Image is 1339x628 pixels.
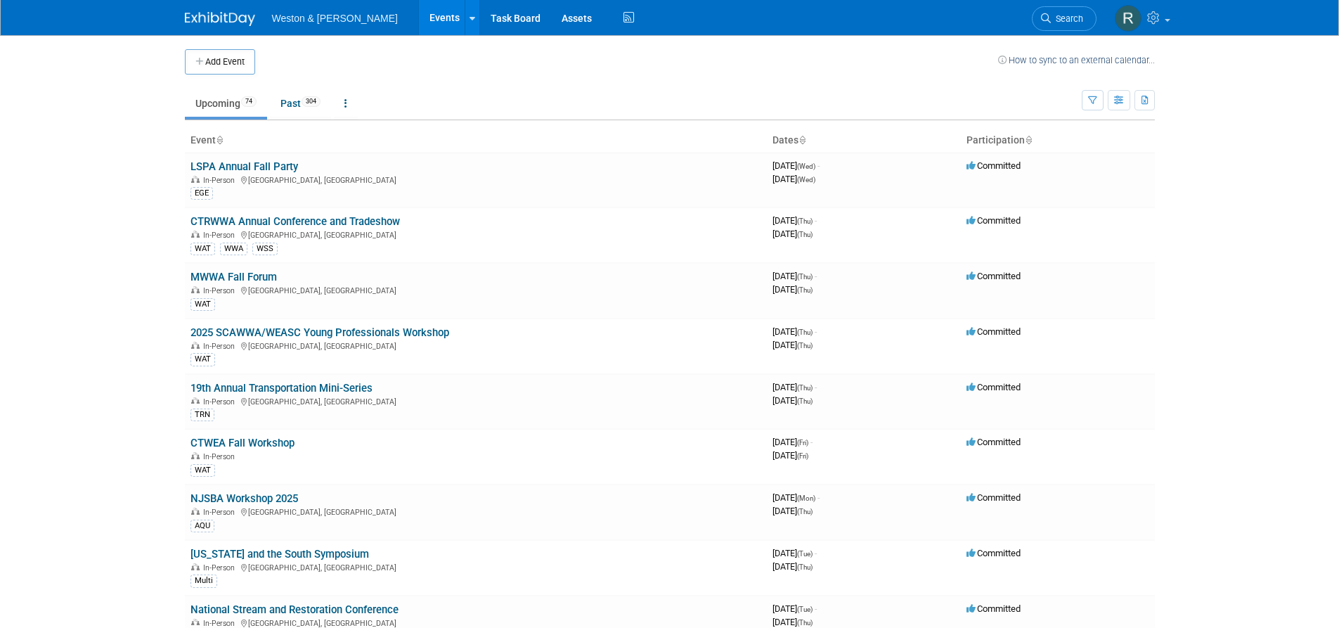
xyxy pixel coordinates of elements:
[203,286,239,295] span: In-Person
[190,187,213,200] div: EGE
[185,12,255,26] img: ExhibitDay
[190,506,761,517] div: [GEOGRAPHIC_DATA], [GEOGRAPHIC_DATA]
[772,382,817,392] span: [DATE]
[190,229,761,240] div: [GEOGRAPHIC_DATA], [GEOGRAPHIC_DATA]
[815,603,817,614] span: -
[815,326,817,337] span: -
[1051,13,1083,24] span: Search
[815,215,817,226] span: -
[772,548,817,558] span: [DATE]
[191,508,200,515] img: In-Person Event
[241,96,257,107] span: 74
[190,326,449,339] a: 2025 SCAWWA/WEASC Young Professionals Workshop
[966,271,1021,281] span: Committed
[190,520,214,532] div: AQU
[767,129,961,153] th: Dates
[797,605,813,613] span: (Tue)
[191,452,200,459] img: In-Person Event
[966,160,1021,171] span: Committed
[772,215,817,226] span: [DATE]
[797,231,813,238] span: (Thu)
[797,273,813,281] span: (Thu)
[1025,134,1032,146] a: Sort by Participation Type
[190,215,400,228] a: CTRWWA Annual Conference and Tradeshow
[810,437,813,447] span: -
[185,90,267,117] a: Upcoming74
[966,326,1021,337] span: Committed
[203,231,239,240] span: In-Person
[815,548,817,558] span: -
[190,409,214,421] div: TRN
[190,298,215,311] div: WAT
[797,176,815,184] span: (Wed)
[203,176,239,185] span: In-Person
[772,229,813,239] span: [DATE]
[815,382,817,392] span: -
[966,215,1021,226] span: Committed
[817,160,820,171] span: -
[772,284,813,295] span: [DATE]
[190,271,277,283] a: MWWA Fall Forum
[203,452,239,461] span: In-Person
[797,508,813,515] span: (Thu)
[190,353,215,366] div: WAT
[966,437,1021,447] span: Committed
[203,508,239,517] span: In-Person
[815,271,817,281] span: -
[203,563,239,572] span: In-Person
[220,243,247,255] div: WWA
[772,617,813,627] span: [DATE]
[797,550,813,558] span: (Tue)
[190,603,399,616] a: National Stream and Restoration Conference
[190,575,217,587] div: Multi
[966,548,1021,558] span: Committed
[772,271,817,281] span: [DATE]
[797,397,813,405] span: (Thu)
[252,243,278,255] div: WSS
[998,55,1155,65] a: How to sync to an external calendar...
[190,340,761,351] div: [GEOGRAPHIC_DATA], [GEOGRAPHIC_DATA]
[216,134,223,146] a: Sort by Event Name
[191,176,200,183] img: In-Person Event
[772,450,808,461] span: [DATE]
[190,160,298,173] a: LSPA Annual Fall Party
[203,619,239,628] span: In-Person
[191,286,200,293] img: In-Person Event
[190,395,761,406] div: [GEOGRAPHIC_DATA], [GEOGRAPHIC_DATA]
[190,464,215,477] div: WAT
[185,49,255,75] button: Add Event
[190,174,761,185] div: [GEOGRAPHIC_DATA], [GEOGRAPHIC_DATA]
[185,129,767,153] th: Event
[798,134,806,146] a: Sort by Start Date
[797,494,815,502] span: (Mon)
[191,397,200,404] img: In-Person Event
[190,284,761,295] div: [GEOGRAPHIC_DATA], [GEOGRAPHIC_DATA]
[203,342,239,351] span: In-Person
[190,382,373,395] a: 19th Annual Transportation Mini-Series
[966,492,1021,503] span: Committed
[191,619,200,626] img: In-Person Event
[772,326,817,337] span: [DATE]
[190,437,295,449] a: CTWEA Fall Workshop
[190,243,215,255] div: WAT
[1032,6,1097,31] a: Search
[191,342,200,349] img: In-Person Event
[797,328,813,336] span: (Thu)
[772,561,813,572] span: [DATE]
[191,563,200,570] img: In-Person Event
[797,162,815,170] span: (Wed)
[190,561,761,572] div: [GEOGRAPHIC_DATA], [GEOGRAPHIC_DATA]
[772,174,815,184] span: [DATE]
[203,397,239,406] span: In-Person
[797,452,808,460] span: (Fri)
[772,437,813,447] span: [DATE]
[191,231,200,238] img: In-Person Event
[772,160,820,171] span: [DATE]
[772,395,813,406] span: [DATE]
[961,129,1155,153] th: Participation
[797,217,813,225] span: (Thu)
[772,340,813,350] span: [DATE]
[772,506,813,516] span: [DATE]
[817,492,820,503] span: -
[1115,5,1141,32] img: Raju Vasamsetti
